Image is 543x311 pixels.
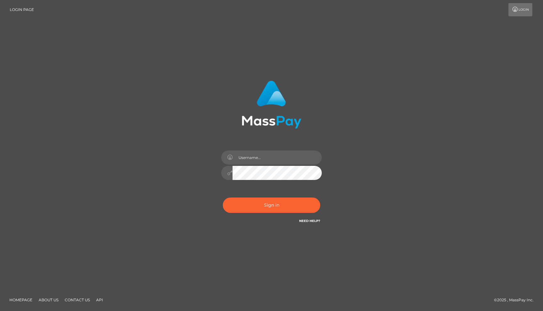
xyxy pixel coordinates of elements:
input: Username... [233,150,322,165]
img: MassPay Login [242,81,301,129]
a: Need Help? [299,219,320,223]
div: © 2025 , MassPay Inc. [494,297,538,303]
a: Homepage [7,295,35,305]
a: Contact Us [62,295,92,305]
a: About Us [36,295,61,305]
a: Login Page [10,3,34,16]
button: Sign in [223,198,320,213]
a: API [94,295,106,305]
a: Login [508,3,532,16]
